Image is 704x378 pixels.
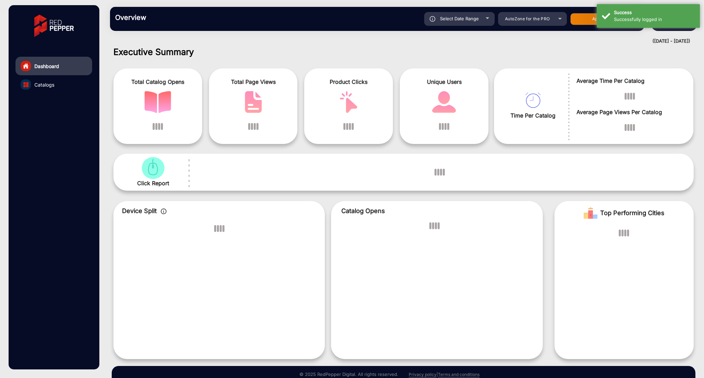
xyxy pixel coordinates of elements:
[214,78,293,86] span: Total Page Views
[576,77,683,85] span: Average Time Per Catalog
[614,16,695,23] div: Successfully logged in
[103,38,690,45] div: ([DATE] - [DATE])
[115,13,211,22] h3: Overview
[299,371,398,377] small: © 2025 RedPepper Digital. All rights reserved.
[431,91,458,113] img: catalog
[430,16,436,22] img: icon
[614,9,695,16] div: Success
[34,81,54,88] span: Catalogs
[505,16,550,21] span: AutoZone for the PRO
[438,372,480,377] a: Terms and conditions
[23,63,29,69] img: home
[405,78,483,86] span: Unique Users
[240,91,267,113] img: catalog
[113,47,694,57] h1: Executive Summary
[409,372,437,377] a: Privacy policy
[137,179,169,187] span: Click Report
[34,63,59,70] span: Dashboard
[335,91,362,113] img: catalog
[440,16,479,21] span: Select Date Range
[341,206,532,215] p: Catalog Opens
[437,372,438,377] a: |
[23,82,29,87] img: catalog
[525,92,541,108] img: catalog
[15,75,92,94] a: Catalogs
[144,91,171,113] img: catalog
[122,207,157,214] span: Device Split
[161,209,167,214] img: icon
[119,78,197,86] span: Total Catalog Opens
[309,78,388,86] span: Product Clicks
[600,206,664,220] span: Top Performing Cities
[576,108,683,116] span: Average Page Views Per Catalog
[15,57,92,75] a: Dashboard
[29,9,79,43] img: vmg-logo
[140,157,166,179] img: catalog
[570,13,625,25] button: Apply
[584,206,597,220] img: Rank image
